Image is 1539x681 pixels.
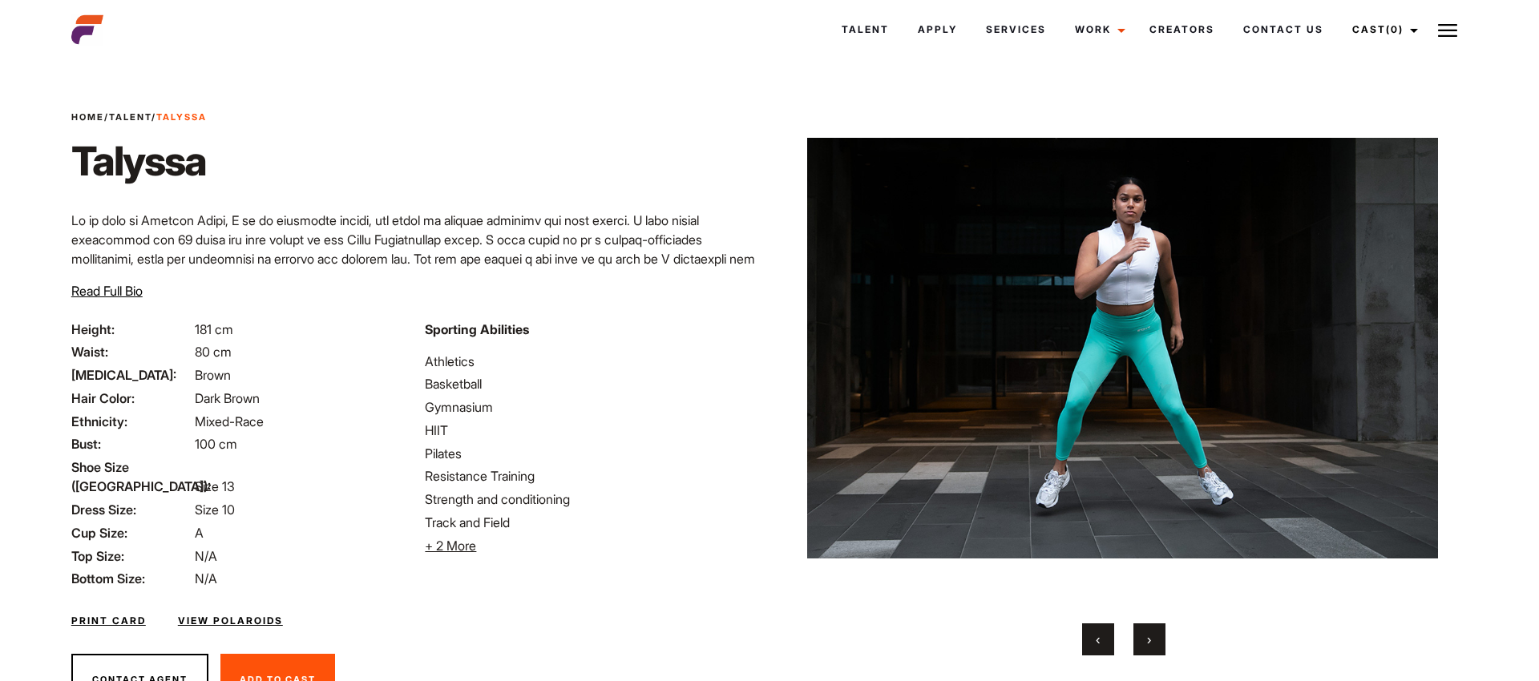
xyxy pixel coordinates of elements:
span: Cup Size: [71,523,192,542]
a: Cast(0) [1338,8,1428,51]
li: Resistance Training [425,466,760,486]
span: + 2 More [425,538,476,554]
li: Strength and conditioning [425,490,760,509]
li: Gymnasium [425,397,760,417]
span: (0) [1386,23,1404,35]
a: Services [971,8,1060,51]
img: Burger icon [1438,21,1457,40]
strong: Talyssa [156,111,207,123]
span: Brown [195,367,231,383]
span: 100 cm [195,436,237,452]
span: Dark Brown [195,390,260,406]
a: View Polaroids [178,614,283,628]
span: Previous [1096,631,1100,647]
span: Size 10 [195,502,235,518]
strong: Sporting Abilities [425,321,529,337]
li: Pilates [425,444,760,463]
span: Top Size: [71,546,192,566]
span: / / [71,111,207,124]
a: Contact Us [1229,8,1338,51]
span: N/A [195,548,217,564]
a: Print Card [71,614,146,628]
span: Mixed-Race [195,413,264,429]
li: Track and Field [425,513,760,532]
h1: Talyssa [71,137,207,185]
span: A [195,525,204,541]
span: Ethnicity: [71,412,192,431]
a: Home [71,111,104,123]
button: Read Full Bio [71,281,143,300]
a: Apply [903,8,971,51]
a: Talent [109,111,151,123]
span: Next [1147,631,1151,647]
span: Bust: [71,434,192,453]
span: 80 cm [195,344,232,360]
span: Waist: [71,342,192,361]
img: Talyssa9 [807,93,1438,604]
span: Size 13 [195,478,235,494]
span: 181 cm [195,321,233,337]
a: Work [1060,8,1135,51]
span: [MEDICAL_DATA]: [71,365,192,385]
a: Talent [827,8,903,51]
span: Dress Size: [71,500,192,519]
span: N/A [195,570,217,586]
li: HIIT [425,421,760,440]
span: Hair Color: [71,389,192,408]
li: Athletics [425,352,760,371]
img: cropped-aefm-brand-fav-22-square.png [71,14,103,46]
span: Height: [71,320,192,339]
span: Read Full Bio [71,283,143,299]
span: Shoe Size ([GEOGRAPHIC_DATA]): [71,457,192,496]
span: Bottom Size: [71,569,192,588]
a: Creators [1135,8,1229,51]
li: Basketball [425,374,760,393]
p: Lo ip dolo si Ametcon Adipi, E se do eiusmodte incidi, utl etdol ma aliquae adminimv qui nost exe... [71,211,760,403]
